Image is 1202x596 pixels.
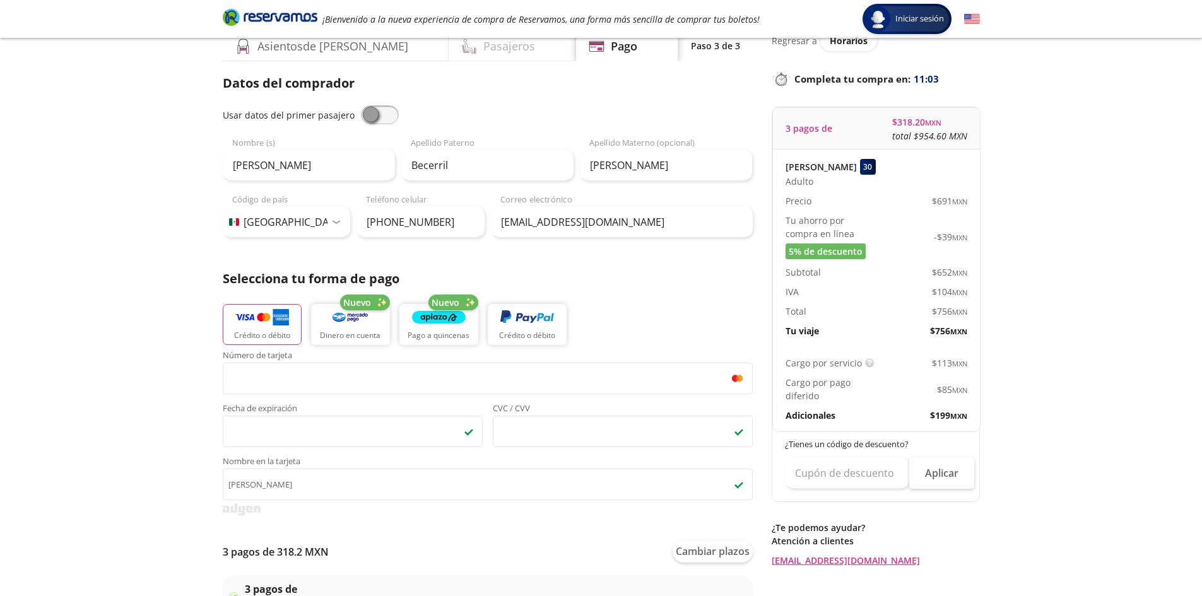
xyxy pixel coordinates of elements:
input: Correo electrónico [491,206,753,238]
input: Cupón de descuento [785,457,909,489]
div: 30 [860,159,876,175]
span: Número de tarjeta [223,351,753,363]
span: $ 85 [937,383,967,396]
span: Nuevo [343,296,371,309]
button: Aplicar [909,457,974,489]
h4: Asientos de [PERSON_NAME] [257,38,408,55]
p: IVA [786,285,799,298]
p: total $954.60 MXN [892,129,967,143]
p: [PERSON_NAME] [786,160,857,173]
p: 3 pagos de 318.2 MXN [223,544,329,559]
p: Regresar a [772,34,817,47]
p: Crédito o débito [499,330,555,341]
i: Brand Logo [223,8,317,26]
input: Apellido Paterno [401,149,574,181]
small: MXN [952,359,967,368]
input: Nombre en la tarjetacheckmark [223,469,753,500]
p: 3 pagos de [786,122,832,135]
img: checkmark [464,426,474,436]
p: Total [786,305,806,318]
iframe: Iframe del código de seguridad de la tarjeta asegurada [498,419,747,443]
small: MXN [952,288,967,297]
span: Iniciar sesión [890,13,949,25]
p: Paso 3 de 3 [691,39,740,52]
small: MXN [925,118,941,127]
p: Completa tu compra en : [772,70,980,88]
span: Adulto [786,175,813,188]
p: Precio [786,194,811,207]
p: Datos del comprador [223,74,753,93]
h4: Pago [611,38,637,55]
iframe: Iframe del número de tarjeta asegurada [228,366,747,390]
input: Nombre (s) [223,149,395,181]
span: Nombre en la tarjeta [223,457,753,469]
p: Dinero en cuenta [320,330,380,341]
span: CVC / CVV [493,404,753,416]
p: Atención a clientes [772,534,980,547]
p: Cargo por pago diferido [786,376,876,402]
h4: Pasajeros [483,38,535,55]
small: MXN [952,197,967,206]
p: Tu ahorro por compra en línea [786,214,876,240]
em: ¡Bienvenido a la nueva experiencia de compra de Reservamos, una forma más sencilla de comprar tus... [322,13,760,25]
small: MXN [952,307,967,317]
span: $ 652 [932,266,967,279]
small: MXN [950,327,967,336]
button: Cambiar plazos [673,540,753,563]
span: 5% de descuento [789,245,863,258]
p: Adicionales [786,409,835,422]
a: Brand Logo [223,8,317,30]
small: MXN [952,233,967,242]
span: Usar datos del primer pasajero [223,109,355,121]
p: Subtotal [786,266,821,279]
span: $ 113 [932,356,967,370]
a: [EMAIL_ADDRESS][DOMAIN_NAME] [772,554,980,567]
p: Cargo por servicio [786,356,862,370]
button: Dinero en cuenta [311,304,390,345]
img: checkmark [734,426,744,436]
span: Horarios [830,35,868,47]
span: Nuevo [432,296,459,309]
input: Teléfono celular [356,206,485,238]
span: 11:03 [914,72,939,86]
p: Selecciona tu forma de pago [223,269,753,288]
button: English [964,11,980,27]
img: svg+xml;base64,PD94bWwgdmVyc2lvbj0iMS4wIiBlbmNvZGluZz0iVVRGLTgiPz4KPHN2ZyB3aWR0aD0iMzk2cHgiIGhlaW... [223,503,261,515]
small: MXN [952,385,967,395]
span: $ 318.20 [892,115,941,129]
img: checkmark [734,479,744,489]
button: Crédito o débito [223,304,302,345]
p: ¿Te podemos ayudar? [772,521,980,534]
p: Crédito o débito [234,330,290,341]
span: $ 199 [930,409,967,422]
small: MXN [952,268,967,278]
p: ¿Tienes un código de descuento? [785,438,968,451]
button: Pago a quincenas [399,304,478,345]
span: Fecha de expiración [223,404,483,416]
span: $ 756 [930,324,967,337]
input: Apellido Materno (opcional) [580,149,752,181]
p: Pago a quincenas [408,330,469,341]
div: Regresar a ver horarios [772,30,980,51]
span: $ 691 [932,194,967,207]
img: mc [729,373,746,384]
p: Tu viaje [786,324,819,337]
span: $ 756 [932,305,967,318]
span: $ 104 [932,285,967,298]
small: MXN [950,411,967,421]
button: Crédito o débito [488,304,567,345]
img: MX [229,218,239,226]
iframe: Iframe de la fecha de caducidad de la tarjeta asegurada [228,419,477,443]
span: -$ 39 [934,230,967,243]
